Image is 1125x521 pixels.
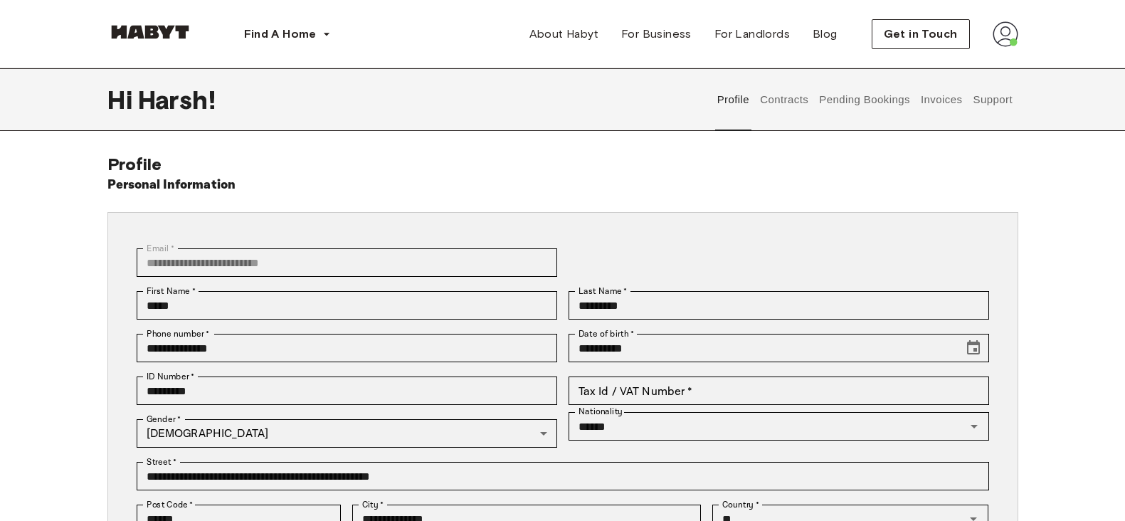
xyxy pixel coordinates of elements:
[137,419,557,448] div: [DEMOGRAPHIC_DATA]
[964,416,984,436] button: Open
[621,26,692,43] span: For Business
[233,20,342,48] button: Find A Home
[759,68,810,131] button: Contracts
[362,498,384,511] label: City
[147,370,194,383] label: ID Number
[579,285,628,298] label: Last Name
[579,327,634,340] label: Date of birth
[712,68,1018,131] div: user profile tabs
[107,175,236,195] h6: Personal Information
[147,285,196,298] label: First Name
[244,26,317,43] span: Find A Home
[813,26,838,43] span: Blog
[147,242,174,255] label: Email
[714,26,790,43] span: For Landlords
[147,498,194,511] label: Post Code
[579,406,623,418] label: Nationality
[801,20,849,48] a: Blog
[872,19,970,49] button: Get in Touch
[610,20,703,48] a: For Business
[107,85,138,115] span: Hi
[959,334,988,362] button: Choose date, selected date is Jan 13, 1998
[818,68,912,131] button: Pending Bookings
[722,498,759,511] label: Country
[971,68,1015,131] button: Support
[518,20,610,48] a: About Habyt
[147,413,181,426] label: Gender
[884,26,958,43] span: Get in Touch
[715,68,751,131] button: Profile
[993,21,1018,47] img: avatar
[137,248,557,277] div: You can't change your email address at the moment. Please reach out to customer support in case y...
[919,68,963,131] button: Invoices
[703,20,801,48] a: For Landlords
[529,26,598,43] span: About Habyt
[147,456,176,468] label: Street
[107,25,193,39] img: Habyt
[147,327,210,340] label: Phone number
[138,85,216,115] span: Harsh !
[107,154,162,174] span: Profile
